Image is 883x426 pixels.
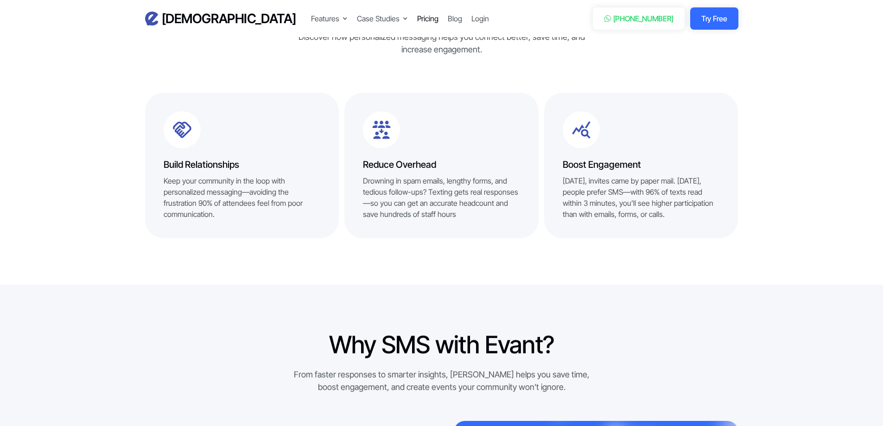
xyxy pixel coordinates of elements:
h5: Reduce Overhead [363,158,520,172]
a: Try Free [690,7,738,30]
a: [PHONE_NUMBER] [593,7,685,30]
div: [PHONE_NUMBER] [613,13,674,24]
div: Features [311,13,339,24]
div: [DATE], invites came by paper mail. [DATE], people prefer SMS—with 96% of texts read within 3 min... [563,175,720,220]
h5: Boost Engagement [563,158,720,172]
a: Login [471,13,489,24]
div: Drowning in spam emails, lengthy forms, and tedious follow-ups? Texting gets real responses—so yo... [363,175,520,220]
h2: Why SMS with Evant? [288,331,595,359]
div: Keep your community in the loop with personalized messaging—avoiding the frustration 90% of atten... [164,175,321,220]
h3: [DEMOGRAPHIC_DATA] [162,11,296,27]
div: Features [311,13,348,24]
div: Discover how personalized messaging helps you connect better, save time, and increase engagement. [288,31,595,56]
div: From faster responses to smarter insights, [PERSON_NAME] helps you save time, boost engagement, a... [288,368,595,393]
a: Blog [448,13,462,24]
h5: Build Relationships [164,158,321,172]
div: Case Studies [357,13,408,24]
div: Case Studies [357,13,400,24]
a: home [145,11,296,27]
a: Pricing [417,13,438,24]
